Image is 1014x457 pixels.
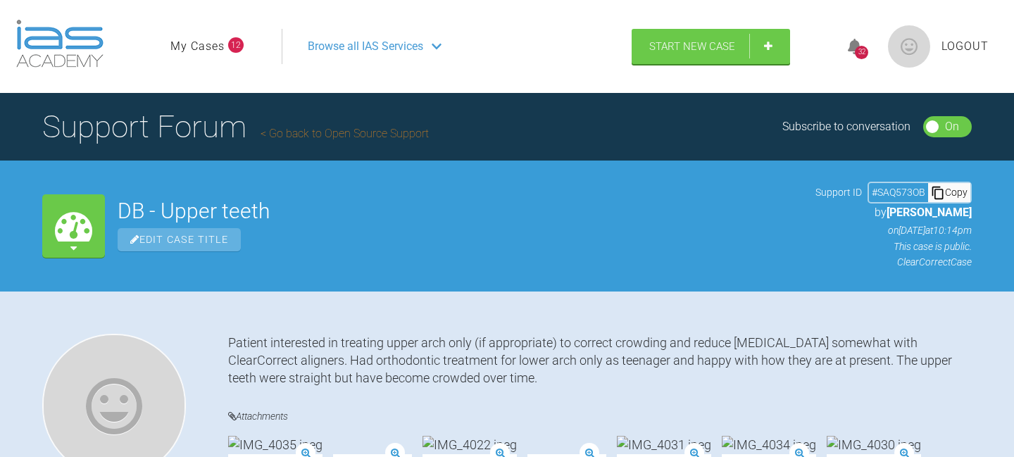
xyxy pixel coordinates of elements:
[261,127,429,140] a: Go back to Open Source Support
[118,228,241,251] span: Edit Case Title
[228,37,244,53] span: 12
[887,206,972,219] span: [PERSON_NAME]
[438,436,532,453] img: IMG_4022.jpeg
[42,102,429,151] h1: Support Forum
[632,29,790,64] a: Start New Case
[228,436,323,453] img: IMG_4035.jpeg
[118,201,803,222] h2: DB - Upper teeth
[869,184,928,200] div: # SAQ573OB
[858,436,952,453] img: IMG_4030.jpeg
[16,20,104,68] img: logo-light.3e3ef733.png
[333,436,427,453] img: IMG_4024.jpeg
[308,37,423,56] span: Browse all IAS Services
[928,183,970,201] div: Copy
[815,254,972,270] p: ClearCorrect Case
[648,436,742,453] img: IMG_4031.jpeg
[815,184,862,200] span: Support ID
[753,436,847,453] img: IMG_4034.jpeg
[815,223,972,238] p: on [DATE] at 10:14pm
[855,46,868,59] div: 32
[649,40,735,53] span: Start New Case
[543,436,637,453] img: IMG_4028.jpeg
[941,37,989,56] a: Logout
[170,37,225,56] a: My Cases
[228,334,972,387] div: Patient interested in treating upper arch only (if appropriate) to correct crowding and reduce [M...
[888,25,930,68] img: profile.png
[782,118,910,136] div: Subscribe to conversation
[815,204,972,222] p: by
[945,118,959,136] div: On
[228,408,972,425] h4: Attachments
[815,239,972,254] p: This case is public.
